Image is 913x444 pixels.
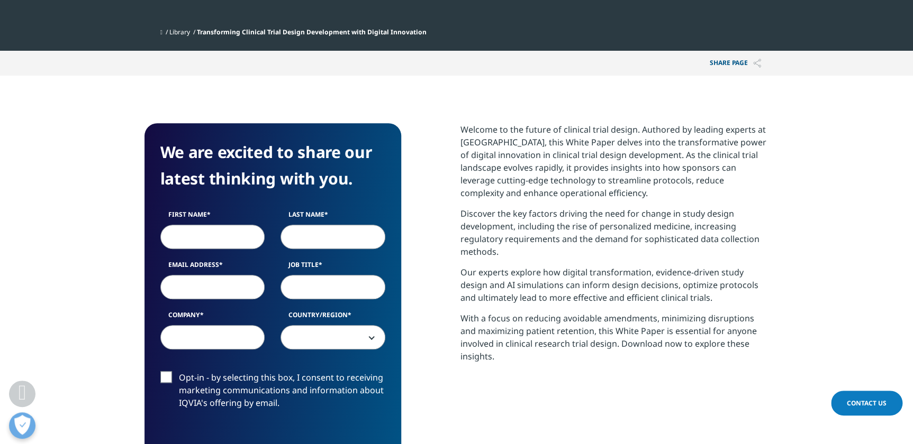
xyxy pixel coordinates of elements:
h4: We are excited to share our latest thinking with you. [160,139,385,192]
label: Last Name [281,210,385,225]
label: Country/Region [281,310,385,325]
label: Email Address [160,260,265,275]
img: Share PAGE [753,59,761,68]
label: Job Title [281,260,385,275]
a: Library [169,27,190,36]
label: Opt-in - by selecting this box, I consent to receiving marketing communications and information a... [160,371,385,415]
p: Share PAGE [702,51,769,76]
label: Company [160,310,265,325]
p: Our experts explore how digital transformation, evidence-driven study design and AI simulations c... [460,266,769,312]
a: Contact Us [831,391,902,415]
p: With a focus on reducing avoidable amendments, minimizing disruptions and maximizing patient rete... [460,312,769,371]
p: Discover the key factors driving the need for change in study design development, including the r... [460,207,769,266]
button: 개방형 기본 설정 [9,412,35,439]
span: Transforming Clinical Trial Design Development with Digital Innovation [197,27,427,36]
span: Contact Us [847,399,887,408]
button: Share PAGEShare PAGE [702,51,769,76]
p: Welcome to the future of clinical trial design. Authored by leading experts at [GEOGRAPHIC_DATA],... [460,123,769,207]
label: First Name [160,210,265,225]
